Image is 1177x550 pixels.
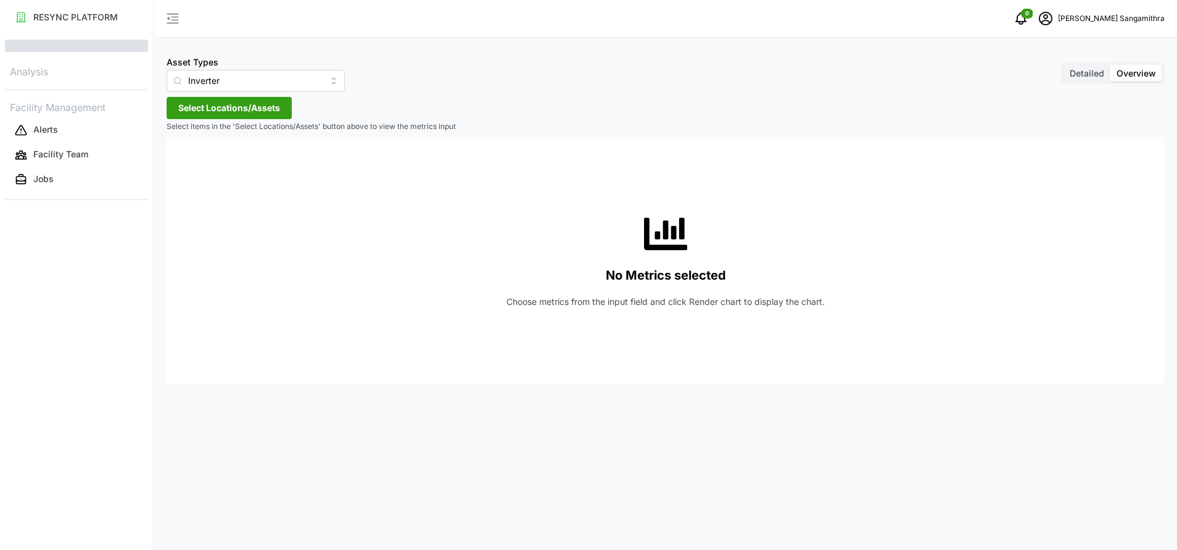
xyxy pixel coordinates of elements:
[5,5,148,30] a: RESYNC PLATFORM
[33,148,88,160] p: Facility Team
[5,98,148,115] p: Facility Management
[5,62,148,80] p: Analysis
[1009,6,1033,31] button: notifications
[1025,9,1029,18] span: 0
[5,144,148,166] button: Facility Team
[5,169,148,191] button: Jobs
[5,118,148,143] a: Alerts
[167,122,1165,132] p: Select items in the 'Select Locations/Assets' button above to view the metrics input
[33,11,118,23] p: RESYNC PLATFORM
[606,265,726,286] p: No Metrics selected
[1058,13,1165,25] p: [PERSON_NAME] Sangamithra
[178,98,280,119] span: Select Locations/Assets
[1070,68,1104,78] span: Detailed
[1033,6,1058,31] button: schedule
[33,173,54,185] p: Jobs
[1117,68,1156,78] span: Overview
[5,6,148,28] button: RESYNC PLATFORM
[506,296,825,308] p: Choose metrics from the input field and click Render chart to display the chart.
[5,119,148,141] button: Alerts
[167,97,292,119] button: Select Locations/Assets
[5,167,148,192] a: Jobs
[5,143,148,167] a: Facility Team
[33,123,58,136] p: Alerts
[167,56,218,69] label: Asset Types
